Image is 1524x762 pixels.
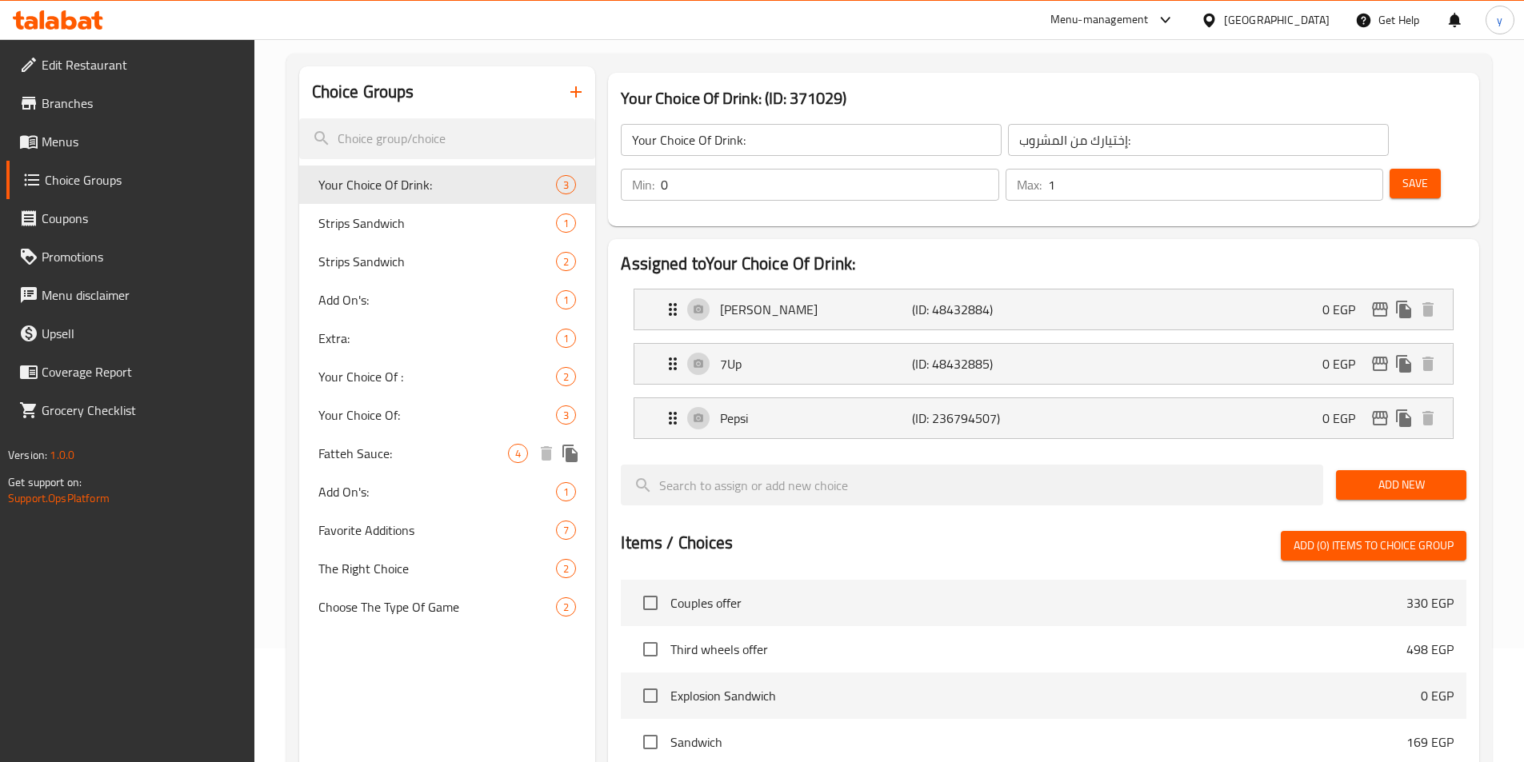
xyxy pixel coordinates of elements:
h2: Items / Choices [621,531,733,555]
div: Choices [556,252,576,271]
span: Sandwich [670,732,1406,752]
p: (ID: 48432884) [912,300,1040,319]
div: Choices [556,405,576,425]
p: (ID: 236794507) [912,409,1040,428]
span: 2 [557,561,575,576]
div: Strips Sandwich2 [299,242,596,281]
span: Upsell [42,324,242,343]
span: Extra: [318,329,557,348]
span: 1 [557,485,575,500]
span: 1 [557,293,575,308]
div: Fatteh Sauce:4deleteduplicate [299,434,596,473]
button: delete [1416,352,1440,376]
a: Edit Restaurant [6,46,254,84]
div: Choices [556,213,576,233]
div: Expand [634,398,1453,438]
a: Menu disclaimer [6,276,254,314]
span: Explosion Sandwich [670,686,1421,705]
div: Expand [634,344,1453,384]
button: delete [534,441,558,465]
input: search [621,465,1323,505]
button: delete [1416,406,1440,430]
button: edit [1368,352,1392,376]
button: Add (0) items to choice group [1281,531,1466,561]
h2: Assigned to Your Choice Of Drink: [621,252,1466,276]
div: Choices [556,559,576,578]
span: Coverage Report [42,362,242,381]
span: 2 [557,600,575,615]
a: Support.OpsPlatform [8,488,110,509]
span: y [1497,11,1502,29]
button: Add New [1336,470,1466,500]
button: edit [1368,297,1392,321]
button: Save [1390,169,1441,198]
p: Min: [632,175,654,194]
span: Branches [42,94,242,113]
p: Max: [1017,175,1042,194]
p: (ID: 48432885) [912,354,1040,373]
a: Branches [6,84,254,122]
span: The Right Choice [318,559,557,578]
span: Select choice [634,725,667,759]
span: 4 [509,446,527,461]
a: Menus [6,122,254,161]
a: Choice Groups [6,161,254,199]
span: 1 [557,216,575,231]
span: Choose The Type Of Game [318,597,557,616]
span: Add (0) items to choice group [1294,536,1454,556]
button: duplicate [558,441,582,465]
span: Promotions [42,247,242,266]
button: duplicate [1392,406,1416,430]
span: Your Choice Of: [318,405,557,425]
span: Menu disclaimer [42,285,242,305]
button: delete [1416,297,1440,321]
span: Select choice [634,679,667,712]
span: Couples offer [670,593,1406,612]
span: Strips Sandwich [318,252,557,271]
button: duplicate [1392,352,1416,376]
div: Choose The Type Of Game2 [299,588,596,626]
span: Menus [42,132,242,151]
a: Coupons [6,199,254,237]
span: Your Choice Of : [318,367,557,386]
a: Coverage Report [6,353,254,391]
button: edit [1368,406,1392,430]
button: duplicate [1392,297,1416,321]
div: Your Choice Of:3 [299,396,596,434]
span: 7 [557,523,575,538]
input: search [299,118,596,159]
p: 498 EGP [1406,640,1454,659]
div: The Right Choice2 [299,549,596,588]
span: Select choice [634,586,667,620]
span: 1 [557,331,575,346]
div: Choices [508,444,528,463]
div: Choices [556,482,576,501]
span: Add On's: [318,482,557,501]
span: 3 [557,408,575,423]
div: [GEOGRAPHIC_DATA] [1224,11,1330,29]
div: Menu-management [1050,10,1149,30]
span: Get support on: [8,472,82,493]
div: Add On's:1 [299,473,596,511]
span: Favorite Additions [318,521,557,540]
span: Coupons [42,209,242,228]
div: Expand [634,289,1453,329]
span: Version: [8,445,47,465]
div: Choices [556,175,576,194]
p: 0 EGP [1322,354,1368,373]
span: Strips Sandwich [318,213,557,233]
li: Expand [621,391,1466,445]
span: Edit Restaurant [42,55,242,74]
p: 0 EGP [1322,300,1368,319]
span: Select choice [634,632,667,666]
h3: Your Choice Of Drink: (ID: 371029) [621,86,1466,111]
p: 330 EGP [1406,593,1454,612]
li: Expand [621,337,1466,391]
div: Choices [556,597,576,616]
div: Your Choice Of :2 [299,357,596,396]
span: Save [1402,174,1428,193]
p: 7Up [720,354,911,373]
a: Upsell [6,314,254,353]
p: 0 EGP [1322,409,1368,428]
a: Promotions [6,237,254,276]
